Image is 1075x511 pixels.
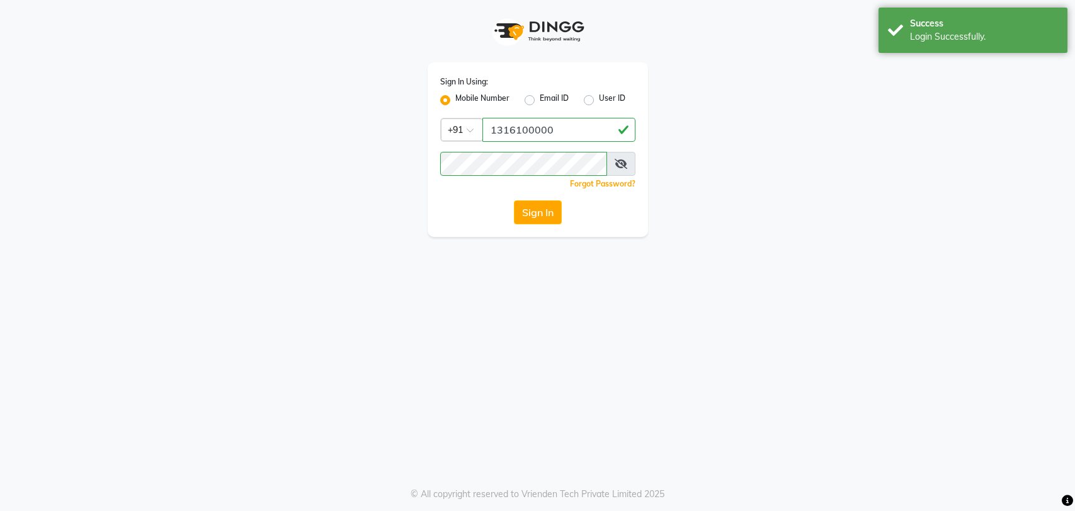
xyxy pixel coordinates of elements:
label: Sign In Using: [440,76,488,88]
label: User ID [599,93,625,108]
a: Forgot Password? [570,179,635,188]
div: Login Successfully. [910,30,1058,43]
input: Username [440,152,607,176]
div: Success [910,17,1058,30]
input: Username [482,118,635,142]
label: Mobile Number [455,93,509,108]
img: logo1.svg [487,13,588,50]
button: Sign In [514,200,562,224]
label: Email ID [540,93,569,108]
